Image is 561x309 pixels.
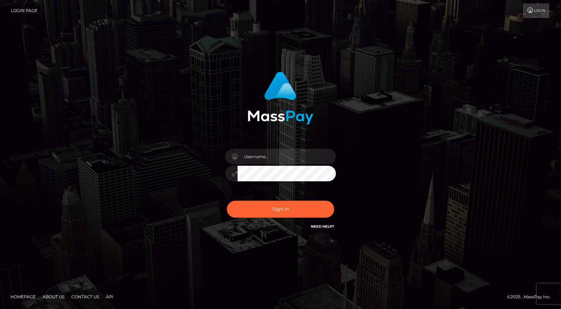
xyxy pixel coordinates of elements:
[69,291,102,302] a: Contact Us
[248,72,313,125] img: MassPay Login
[103,291,116,302] a: API
[238,149,336,164] input: Username...
[227,201,334,218] button: Sign in
[523,3,549,18] a: Login
[8,291,38,302] a: Homepage
[311,224,334,229] a: Need Help?
[11,3,37,18] a: Login Page
[40,291,67,302] a: About Us
[507,293,556,301] div: © 2025 , MassPay Inc.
